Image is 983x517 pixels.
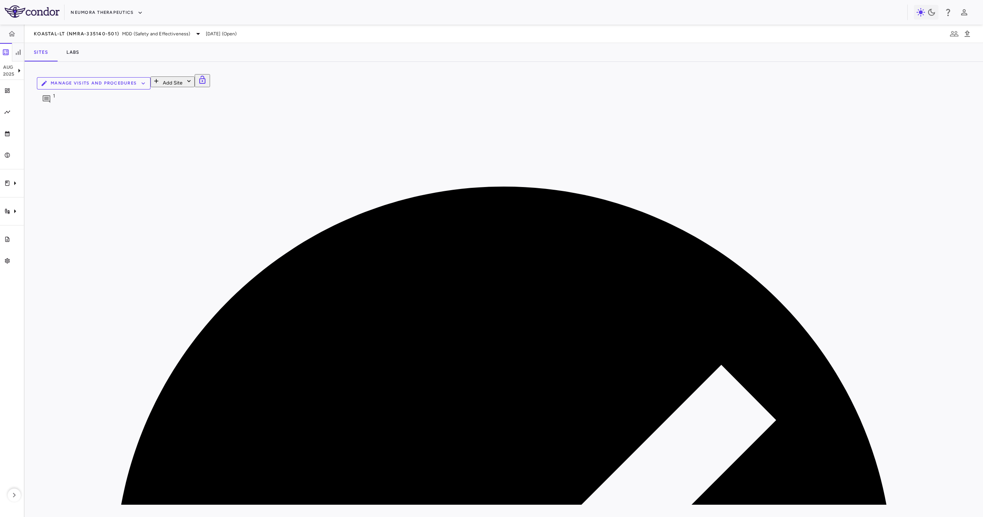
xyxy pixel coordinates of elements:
[151,76,195,87] button: Add Site
[71,7,143,19] button: Neumora Therapeutics
[53,93,55,106] span: 1
[25,43,57,61] button: Sites
[3,64,15,71] p: Aug
[40,93,53,106] button: Add comment
[3,71,15,78] p: 2025
[122,30,190,37] span: MDD (Safety and Effectiveness)
[57,43,88,61] button: Labs
[37,77,151,89] button: Manage Visits and Procedures
[195,80,210,86] span: Lock grid
[206,30,237,37] span: [DATE] (Open)
[42,94,51,104] svg: Add comment
[5,5,60,18] img: logo-full-SnFGN8VE.png
[34,31,119,37] span: KOASTAL-LT (NMRA-335140-501)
